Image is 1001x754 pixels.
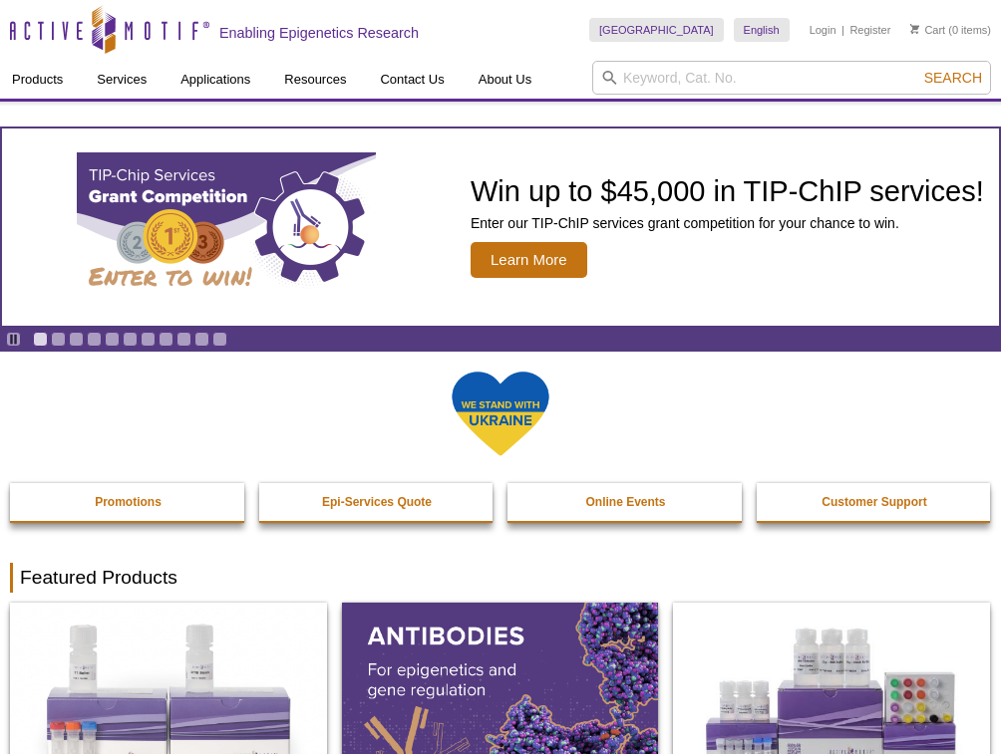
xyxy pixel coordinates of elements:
strong: Promotions [95,495,162,509]
a: Go to slide 3 [69,332,84,347]
img: TIP-ChIP Services Grant Competition [77,152,376,302]
a: Epi-Services Quote [259,483,496,521]
strong: Epi-Services Quote [322,495,432,509]
img: Your Cart [910,24,919,34]
button: Search [918,69,988,87]
input: Keyword, Cat. No. [592,61,991,95]
img: We Stand With Ukraine [451,370,550,458]
a: Go to slide 4 [87,332,102,347]
li: | [841,18,844,42]
a: Go to slide 11 [212,332,227,347]
a: Promotions [10,483,246,521]
h2: Enabling Epigenetics Research [219,24,419,42]
article: TIP-ChIP Services Grant Competition [2,128,999,326]
a: Applications [168,61,262,99]
a: [GEOGRAPHIC_DATA] [589,18,724,42]
a: Services [85,61,159,99]
span: Learn More [471,242,587,278]
a: Go to slide 6 [123,332,138,347]
a: Go to slide 7 [141,332,156,347]
h2: Win up to $45,000 in TIP-ChIP services! [471,176,984,206]
a: Customer Support [757,483,993,521]
a: Go to slide 2 [51,332,66,347]
p: Enter our TIP-ChIP services grant competition for your chance to win. [471,214,984,232]
a: Register [849,23,890,37]
h2: Featured Products [10,563,991,593]
a: Online Events [507,483,744,521]
a: Go to slide 1 [33,332,48,347]
a: Resources [272,61,358,99]
a: English [734,18,790,42]
li: (0 items) [910,18,991,42]
a: Go to slide 8 [159,332,173,347]
a: About Us [467,61,543,99]
span: Search [924,70,982,86]
a: Go to slide 10 [194,332,209,347]
strong: Customer Support [822,495,926,509]
a: TIP-ChIP Services Grant Competition Win up to $45,000 in TIP-ChIP services! Enter our TIP-ChIP se... [2,128,999,326]
a: Toggle autoplay [6,332,21,347]
a: Go to slide 9 [176,332,191,347]
a: Contact Us [368,61,456,99]
a: Cart [910,23,945,37]
a: Login [810,23,836,37]
strong: Online Events [586,495,666,509]
a: Go to slide 5 [105,332,120,347]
